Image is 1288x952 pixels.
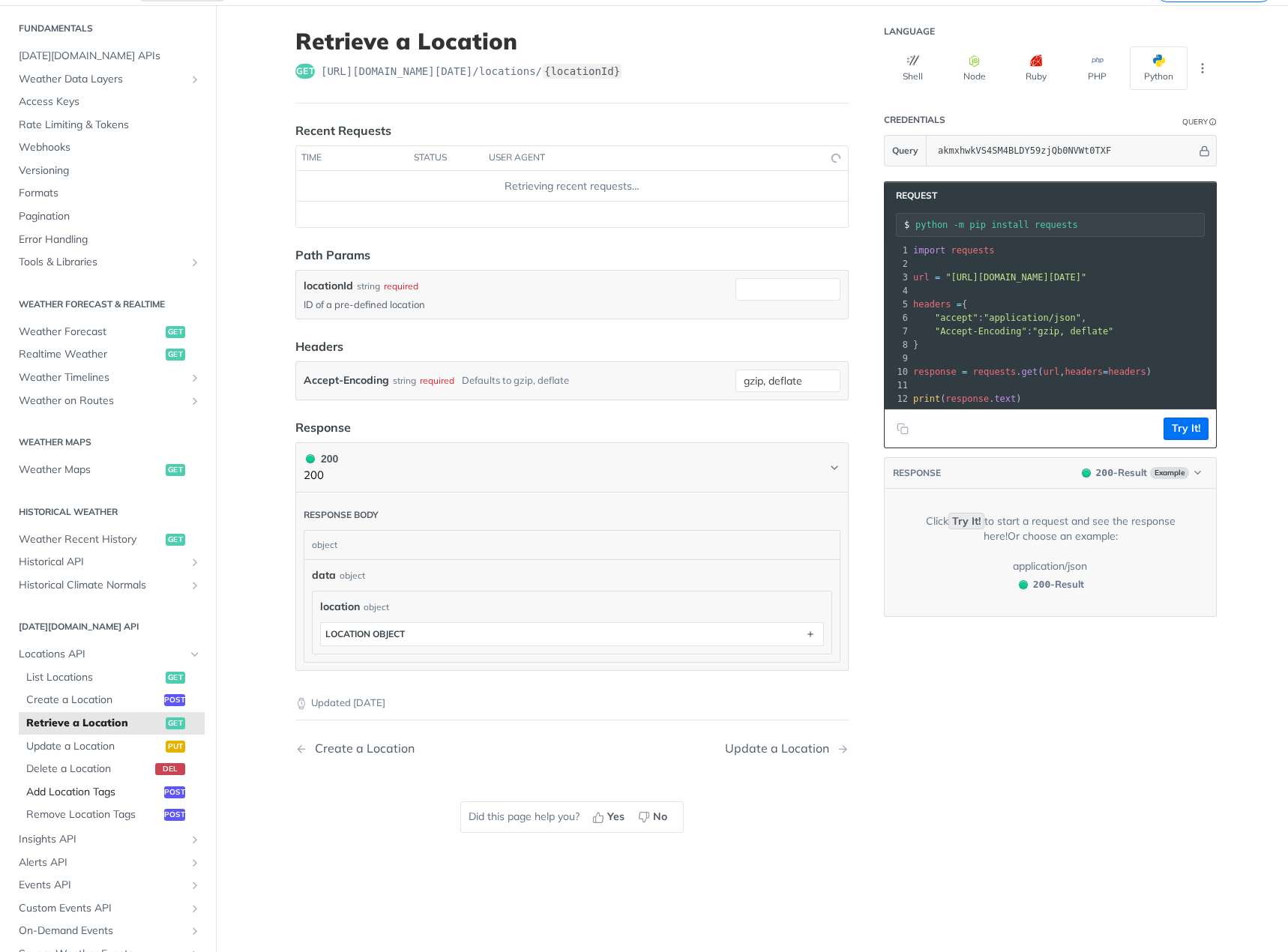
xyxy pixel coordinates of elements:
[320,599,360,615] span: location
[19,140,201,155] span: Webhooks
[164,694,185,706] span: post
[166,464,185,476] span: get
[302,178,842,194] div: Retrieving recent requests…
[19,758,205,780] a: Delete a Locationdel
[384,280,418,293] div: required
[1209,118,1217,126] i: Information
[11,298,205,311] h2: Weather Forecast & realtime
[1082,469,1091,477] span: 200
[994,394,1016,404] span: text
[885,244,910,257] div: 1
[307,741,415,756] div: Create a Location
[26,807,160,822] span: Remove Location Tags
[913,245,945,256] span: import
[1150,467,1189,479] span: Example
[189,648,201,660] button: Hide subpages for Locations API
[1096,467,1113,478] span: 200
[1007,46,1065,90] button: Ruby
[295,246,370,264] div: Path Params
[913,299,967,310] span: {
[11,852,205,874] a: Alerts APIShow subpages for Alerts API
[321,64,622,79] span: https://api.tomorrow.io/v4/locations/{locationId}
[885,338,910,352] div: 8
[19,49,201,64] span: [DATE][DOMAIN_NAME] APIs
[1182,116,1217,127] div: QueryInformation
[19,901,185,916] span: Custom Events API
[1033,579,1050,590] span: 200
[633,806,675,828] button: No
[885,325,910,338] div: 7
[166,326,185,338] span: get
[1032,326,1113,337] span: "gzip, deflate"
[189,925,201,937] button: Show subpages for On-Demand Events
[885,298,910,311] div: 5
[885,379,910,392] div: 11
[19,647,185,662] span: Locations API
[19,347,162,362] span: Realtime Weather
[11,22,205,35] h2: Fundamentals
[19,735,205,758] a: Update a Locationput
[913,299,951,310] span: headers
[1191,57,1214,79] button: More Languages
[885,365,910,379] div: 10
[543,64,622,79] label: {locationId}
[460,801,684,833] div: Did this page help you?
[725,741,849,756] a: Next Page: Update a Location
[888,190,937,202] span: Request
[306,454,315,463] span: 200
[304,509,379,521] div: Response body
[909,513,1192,543] div: Click to start a request and see the response here! Or choose an example:
[1043,367,1059,377] span: url
[19,325,162,340] span: Weather Forecast
[913,367,1152,377] span: . ( , )
[892,466,942,480] button: RESPONSE
[189,372,201,384] button: Show subpages for Weather Timelines
[1019,580,1028,589] span: 200
[1182,116,1208,127] div: Query
[884,25,935,37] div: Language
[166,672,185,684] span: get
[607,809,625,825] span: Yes
[19,463,162,477] span: Weather Maps
[885,392,910,406] div: 12
[189,73,201,85] button: Show subpages for Weather Data Layers
[304,451,338,467] div: 200
[19,94,201,109] span: Access Keys
[1108,367,1146,377] span: headers
[725,741,837,756] div: Update a Location
[19,72,185,87] span: Weather Data Layers
[189,256,201,268] button: Show subpages for Tools & Libraries
[19,555,185,570] span: Historical API
[1196,61,1209,75] svg: More ellipsis
[19,924,185,939] span: On-Demand Events
[1033,577,1084,592] span: - Result
[26,762,151,777] span: Delete a Location
[325,628,405,639] div: location object
[295,741,532,756] a: Previous Page: Create a Location
[11,229,205,251] a: Error Handling
[884,46,942,90] button: Shell
[19,666,205,689] a: List Locationsget
[189,579,201,591] button: Show subpages for Historical Climate Normals
[321,623,823,645] button: location object
[166,717,185,729] span: get
[11,897,205,920] a: Custom Events APIShow subpages for Custom Events API
[304,451,840,484] button: 200 200200
[189,879,201,891] button: Show subpages for Events API
[11,251,205,274] a: Tools & LibrariesShow subpages for Tools & Libraries
[11,436,205,449] h2: Weather Maps
[11,620,205,633] h2: [DATE][DOMAIN_NAME] API
[393,370,416,391] div: string
[11,91,205,113] a: Access Keys
[189,556,201,568] button: Show subpages for Historical API
[304,467,338,484] p: 200
[1022,367,1038,377] span: get
[19,781,205,804] a: Add Location Tagspost
[885,284,910,298] div: 4
[11,528,205,551] a: Weather Recent Historyget
[304,278,353,294] label: locationId
[892,144,918,157] span: Query
[155,763,185,775] span: del
[945,394,989,404] span: response
[189,834,201,846] button: Show subpages for Insights API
